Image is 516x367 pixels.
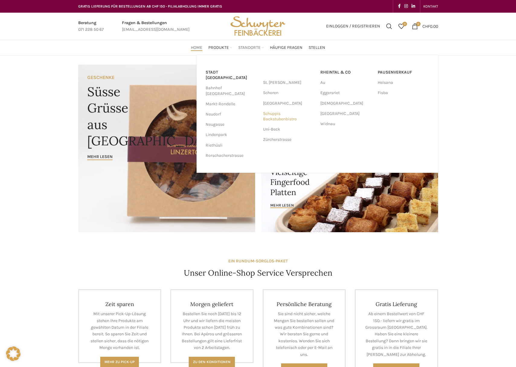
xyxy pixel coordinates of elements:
[191,42,202,54] a: Home
[423,0,438,12] a: KONTAKT
[270,45,303,51] span: Häufige Fragen
[122,20,190,33] a: Infobox link
[423,4,438,8] span: KONTAKT
[208,42,232,54] a: Produkte
[320,67,372,78] a: RHEINTAL & CO
[78,4,222,8] span: GRATIS LIEFERUNG FÜR BESTELLUNGEN AB CHF 150 - FILIALABHOLUNG IMMER GRATIS
[273,301,336,308] h4: Persönliche Beratung
[409,20,441,32] a: 0 CHF0.00
[402,2,410,11] a: Instagram social link
[378,67,429,78] a: Pausenverkauf
[191,45,202,51] span: Home
[78,20,104,33] a: Infobox link
[378,78,429,88] a: Helsana
[365,301,428,308] h4: Gratis Lieferung
[206,83,257,99] a: Bahnhof [GEOGRAPHIC_DATA]
[184,267,332,278] h4: Unser Online-Shop Service Versprechen
[410,2,417,11] a: Linkedin social link
[320,109,372,119] a: [GEOGRAPHIC_DATA]
[420,0,441,12] div: Secondary navigation
[206,99,257,109] a: Markt-Rondelle
[261,148,438,232] a: Banner link
[263,134,314,145] a: Zürcherstrasse
[422,24,438,29] bdi: 0.00
[309,45,325,51] span: Stellen
[206,119,257,130] a: Neugasse
[309,42,325,54] a: Stellen
[365,311,428,358] p: Ab einem Bestellwert von CHF 150.- liefern wir gratis im Grossraum [GEOGRAPHIC_DATA]. Haben Sie e...
[263,88,314,98] a: Schoren
[238,45,261,51] span: Standorte
[263,78,314,88] a: St. [PERSON_NAME]
[263,124,314,134] a: Uni-Beck
[273,311,336,358] p: Sie sind nicht sicher, welche Mengen Sie bestellen sollen und was gute Kombinationen sind? Wir be...
[238,42,264,54] a: Standorte
[378,88,429,98] a: Fisba
[228,258,288,264] strong: EIN RUNDUM-SORGLOS-PAKET
[206,67,257,83] a: Stadt [GEOGRAPHIC_DATA]
[78,65,255,232] a: Banner link
[402,22,407,26] span: 0
[396,2,402,11] a: Facebook social link
[104,360,135,364] span: Mehr zu Pick-Up
[395,20,407,32] div: Meine Wunschliste
[193,360,231,364] span: Zu den Konditionen
[263,98,314,109] a: [GEOGRAPHIC_DATA]
[180,301,244,308] h4: Morgen geliefert
[228,13,287,40] img: Bäckerei Schwyter
[206,150,257,161] a: Rorschacherstrasse
[228,23,287,28] a: Site logo
[320,98,372,109] a: [DEMOGRAPHIC_DATA]
[395,20,407,32] a: 0
[88,301,152,308] h4: Zeit sparen
[270,42,303,54] a: Häufige Fragen
[323,20,383,32] a: Einloggen / Registrieren
[422,24,430,29] span: CHF
[206,109,257,119] a: Neudorf
[206,130,257,140] a: Lindenpark
[383,20,395,32] a: Suchen
[320,88,372,98] a: Eggersriet
[208,45,229,51] span: Produkte
[88,311,152,351] p: Mit unserer Pick-Up-Lösung stehen Ihre Produkte am gewählten Datum in der Filiale bereit. So spar...
[75,42,441,54] div: Main navigation
[416,22,421,26] span: 0
[320,119,372,129] a: Widnau
[326,24,380,28] span: Einloggen / Registrieren
[206,140,257,150] a: Riethüsli
[263,109,314,124] a: Schuppis Backstubenbistro
[180,311,244,351] p: Bestellen Sie noch [DATE] bis 12 Uhr und wir liefern die meisten Produkte schon [DATE] früh zu Ih...
[320,78,372,88] a: Au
